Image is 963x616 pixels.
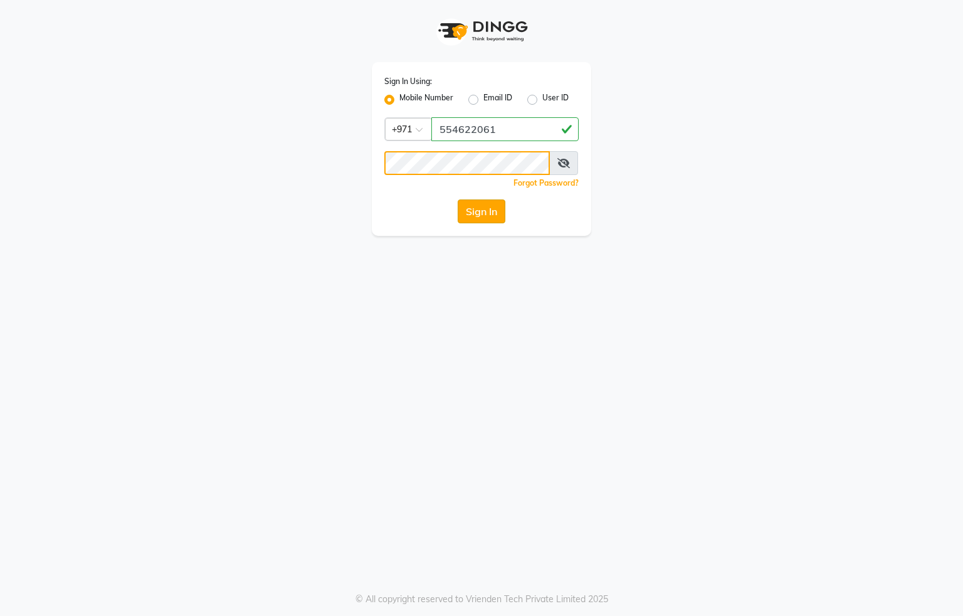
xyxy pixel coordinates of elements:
input: Username [431,117,579,141]
input: Username [384,151,550,175]
a: Forgot Password? [513,178,579,188]
label: User ID [542,92,569,107]
label: Mobile Number [399,92,453,107]
label: Sign In Using: [384,76,432,87]
button: Sign In [458,199,505,223]
img: logo1.svg [431,13,532,50]
label: Email ID [483,92,512,107]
